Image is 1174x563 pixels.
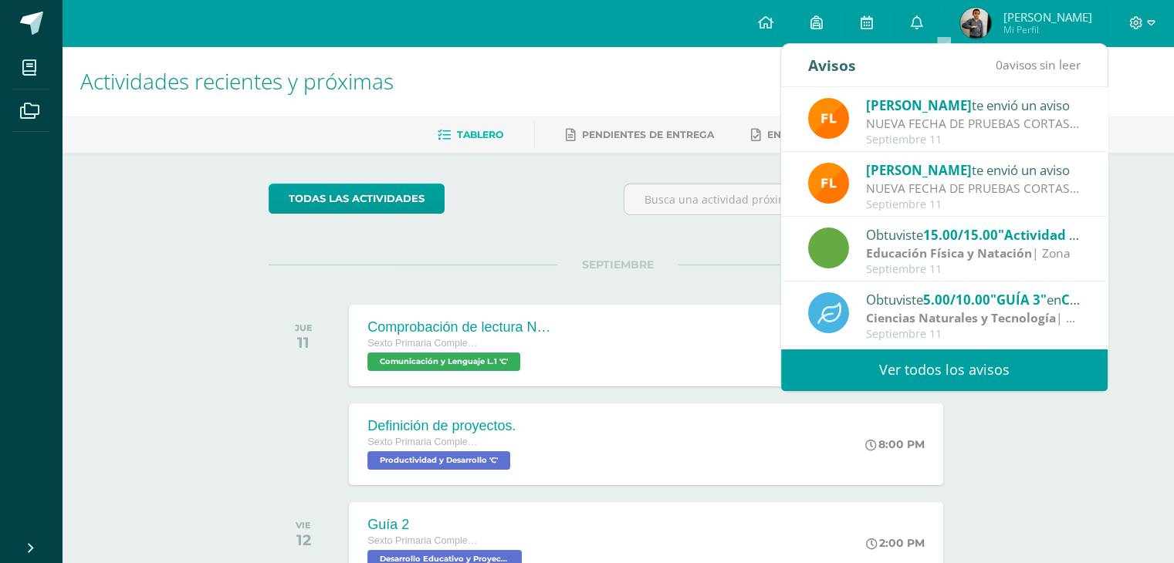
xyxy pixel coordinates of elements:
[866,244,1081,262] div: | Zona
[295,322,313,333] div: JUE
[367,319,553,335] div: Comprobación de lectura No.3 (Parcial).
[866,309,1081,327] div: | Zona
[269,184,445,214] a: todas las Actividades
[367,338,483,349] span: Sexto Primaria Complementaria
[996,56,1081,73] span: avisos sin leer
[996,56,1003,73] span: 0
[960,8,991,39] img: 347e56e02a6c605bfc83091f318a9b7f.png
[866,95,1081,115] div: te envió un aviso
[866,115,1081,133] div: NUEVA FECHA DE PRUEBAS CORTAS: Buen día padres de familia La Prueba Corta de CCNN para la sección...
[367,451,510,470] span: Productividad y Desarrollo 'C'
[751,123,836,147] a: Entregadas
[866,224,1081,244] div: Obtuviste en
[866,160,1081,180] div: te envió un aviso
[367,437,483,447] span: Sexto Primaria Complementaria
[367,535,483,546] span: Sexto Primaria Complementaria
[923,291,990,308] span: 5.00/10.00
[866,180,1081,197] div: NUEVA FECHA DE PRUEBAS CORTAS: Buen día padres de familia La Prueba Corta de CCNN para la sección...
[866,263,1081,276] div: Septiembre 11
[557,258,678,271] span: SEPTIEMBRE
[296,520,311,531] div: VIE
[866,161,972,179] span: [PERSON_NAME]
[990,291,1047,308] span: "GUÍA 3"
[80,66,394,96] span: Actividades recientes y próximas
[367,418,516,434] div: Definición de proyectos.
[866,244,1032,261] strong: Educación Física y Natación
[866,309,1056,326] strong: Ciencias Naturales y Tecnología
[582,129,714,140] span: Pendientes de entrega
[998,226,1091,244] span: "Actividad #3"
[438,123,503,147] a: Tablero
[866,96,972,114] span: [PERSON_NAME]
[1003,9,1091,25] span: [PERSON_NAME]
[866,133,1081,147] div: Septiembre 11
[624,184,966,214] input: Busca una actividad próxima aquí...
[865,437,925,451] div: 8:00 PM
[295,333,313,352] div: 11
[1003,23,1091,36] span: Mi Perfil
[808,98,849,139] img: 00e92e5268842a5da8ad8efe5964f981.png
[923,226,998,244] span: 15.00/15.00
[866,536,925,550] div: 2:00 PM
[767,129,836,140] span: Entregadas
[367,352,520,371] span: Comunicación y Lenguaje L.1 'C'
[367,517,526,533] div: Guía 2
[808,44,856,86] div: Avisos
[808,163,849,204] img: 00e92e5268842a5da8ad8efe5964f981.png
[457,129,503,140] span: Tablero
[296,531,311,549] div: 12
[566,123,714,147] a: Pendientes de entrega
[781,349,1108,391] a: Ver todos los avisos
[866,289,1081,309] div: Obtuviste en
[866,328,1081,341] div: Septiembre 11
[866,198,1081,211] div: Septiembre 11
